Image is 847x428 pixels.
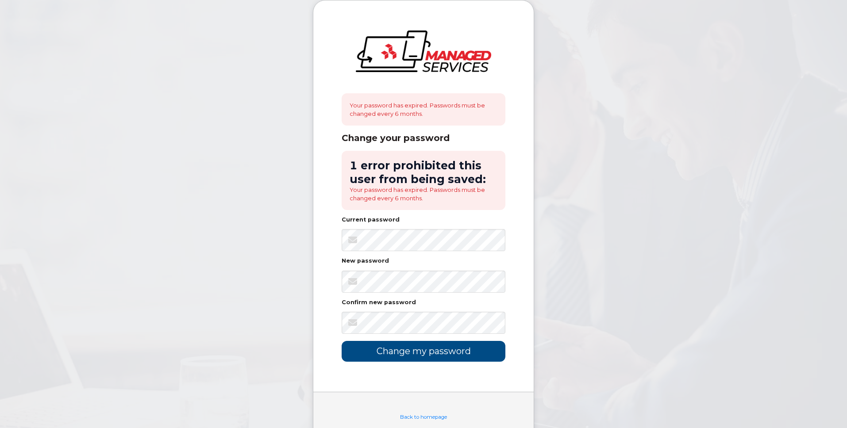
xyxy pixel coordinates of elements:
img: logo-large.png [356,31,491,72]
h2: 1 error prohibited this user from being saved: [350,159,497,186]
label: Current password [342,217,400,223]
label: New password [342,258,389,264]
label: Confirm new password [342,300,416,306]
a: Back to homepage [400,414,447,420]
li: Your password has expired. Passwords must be changed every 6 months. [350,186,497,202]
div: Your password has expired. Passwords must be changed every 6 months. [342,93,505,126]
input: Change my password [342,341,505,362]
div: Change your password [342,133,505,144]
